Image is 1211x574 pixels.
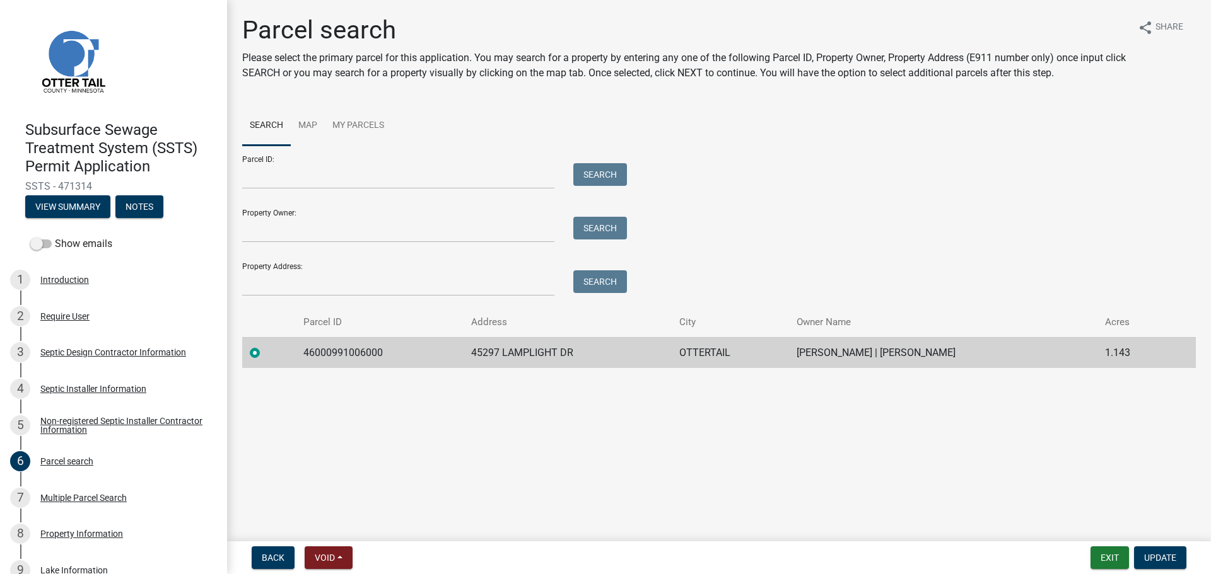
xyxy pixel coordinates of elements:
span: Void [315,553,335,563]
div: Septic Design Contractor Information [40,348,186,357]
td: OTTERTAIL [672,337,789,368]
th: Owner Name [789,307,1097,337]
button: Update [1134,546,1186,569]
p: Please select the primary parcel for this application. You may search for a property by entering ... [242,50,1128,81]
button: Void [305,546,353,569]
th: Acres [1097,307,1169,337]
img: Otter Tail County, Minnesota [25,13,120,108]
th: Parcel ID [296,307,464,337]
div: 1 [10,270,30,290]
a: Search [242,106,291,146]
button: View Summary [25,195,110,218]
button: Search [573,217,627,239]
td: [PERSON_NAME] | [PERSON_NAME] [789,337,1097,368]
button: Notes [115,195,163,218]
div: Property Information [40,529,123,538]
td: 46000991006000 [296,337,464,368]
span: Share [1155,20,1183,35]
div: 2 [10,306,30,326]
div: Non-registered Septic Installer Contractor Information [40,416,207,434]
div: Multiple Parcel Search [40,493,127,502]
div: Septic Installer Information [40,384,146,393]
button: Exit [1091,546,1129,569]
button: Search [573,163,627,186]
wm-modal-confirm: Notes [115,203,163,213]
div: 6 [10,451,30,471]
td: 1.143 [1097,337,1169,368]
a: My Parcels [325,106,392,146]
button: Search [573,270,627,293]
div: 7 [10,488,30,508]
div: 8 [10,524,30,544]
div: Require User [40,312,90,321]
button: shareShare [1128,15,1193,40]
h1: Parcel search [242,15,1128,45]
span: Back [262,553,284,563]
a: Map [291,106,325,146]
td: 45297 LAMPLIGHT DR [464,337,672,368]
i: share [1138,20,1153,35]
label: Show emails [30,236,112,251]
div: Parcel search [40,457,93,466]
wm-modal-confirm: Summary [25,203,110,213]
h4: Subsurface Sewage Treatment System (SSTS) Permit Application [25,121,217,175]
div: 4 [10,379,30,399]
span: SSTS - 471314 [25,180,202,192]
div: Introduction [40,275,89,284]
div: 3 [10,342,30,362]
div: 5 [10,415,30,435]
button: Back [252,546,295,569]
span: Update [1144,553,1176,563]
th: City [672,307,789,337]
th: Address [464,307,672,337]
